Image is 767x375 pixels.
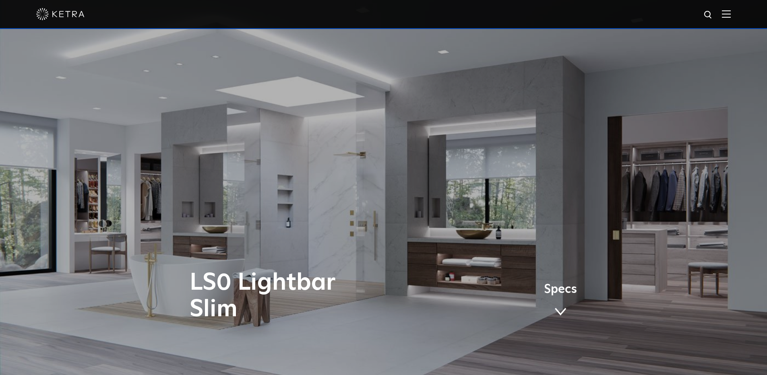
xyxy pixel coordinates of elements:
[36,8,85,20] img: ketra-logo-2019-white
[190,270,417,323] h1: LS0 Lightbar Slim
[544,287,577,319] a: Specs
[722,10,731,18] img: Hamburger%20Nav.svg
[703,10,713,20] img: search icon
[544,284,577,295] span: Specs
